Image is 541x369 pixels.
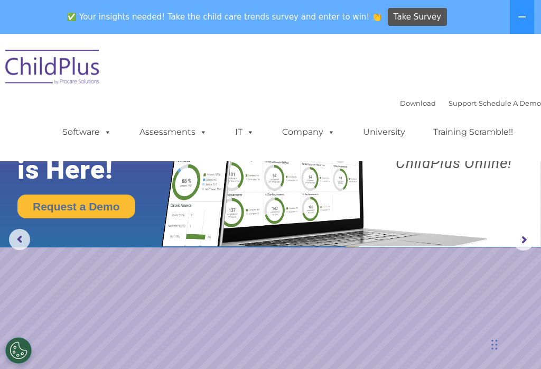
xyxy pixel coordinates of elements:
font: | [400,99,541,107]
a: Schedule A Demo [479,99,541,107]
a: IT [225,122,265,143]
div: Drag [491,329,498,361]
a: University [352,122,416,143]
rs-layer: The Future of ChildPlus is Here! [17,96,190,185]
button: Cookies Settings [5,337,32,364]
a: Training Scramble!! [423,122,524,143]
a: Download [400,99,436,107]
span: ✅ Your insights needed! Take the child care trends survey and enter to win! 👏 [63,7,386,27]
rs-layer: Boost your productivity and streamline your success in ChildPlus Online! [374,102,534,170]
a: Company [272,122,346,143]
a: Take Survey [388,8,447,26]
a: Software [52,122,122,143]
a: Assessments [129,122,218,143]
iframe: Chat Widget [363,255,541,369]
span: Take Survey [394,8,441,26]
a: Request a Demo [17,195,135,218]
a: Support [449,99,477,107]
